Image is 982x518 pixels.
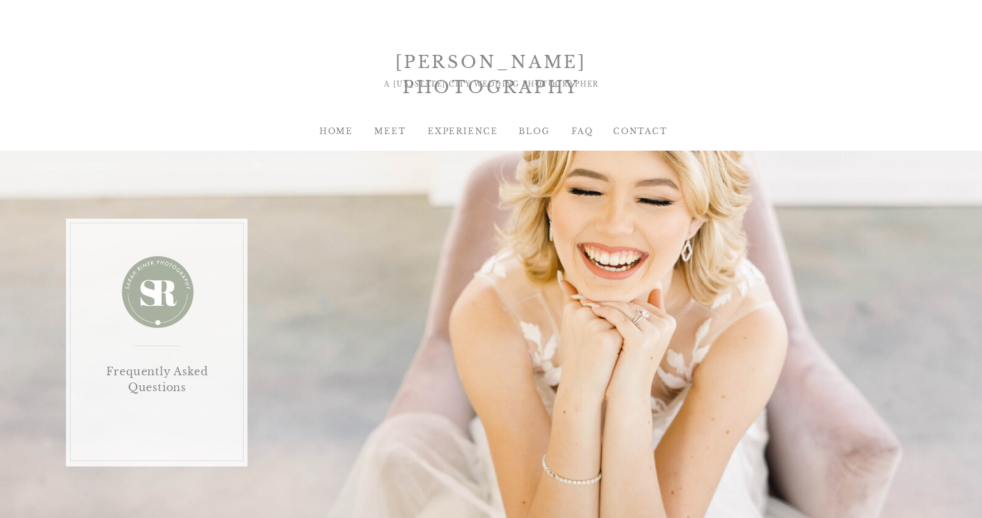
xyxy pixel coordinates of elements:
h1: Frequently Asked Questions [87,363,227,418]
a: EXPERIENCE [428,126,481,137]
a: FAQ [556,126,609,137]
a: Contact [613,126,667,137]
a: BLOG [507,126,561,137]
div: A [US_STATE] CITY WEDDING PHOTOGRAPHER [331,79,651,102]
a: MEET [364,126,417,137]
a: HOME [310,126,363,137]
div: [PERSON_NAME] PHOTOGRAPHY [317,50,665,74]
